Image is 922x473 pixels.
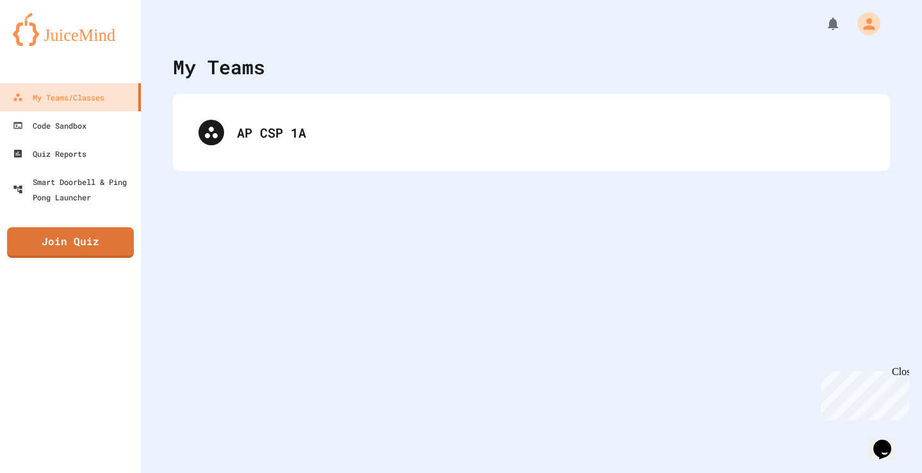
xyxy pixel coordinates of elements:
div: Quiz Reports [13,146,86,161]
div: My Account [844,9,884,38]
div: My Notifications [802,13,844,35]
div: AP CSP 1A [186,107,877,158]
div: My Teams [173,52,265,81]
iframe: chat widget [816,366,909,421]
div: My Teams/Classes [13,90,104,105]
img: logo-orange.svg [13,13,128,46]
a: Join Quiz [7,227,134,258]
div: Chat with us now!Close [5,5,88,81]
iframe: chat widget [868,422,909,460]
div: Smart Doorbell & Ping Pong Launcher [13,174,136,205]
div: AP CSP 1A [237,123,864,142]
div: Code Sandbox [13,118,86,133]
